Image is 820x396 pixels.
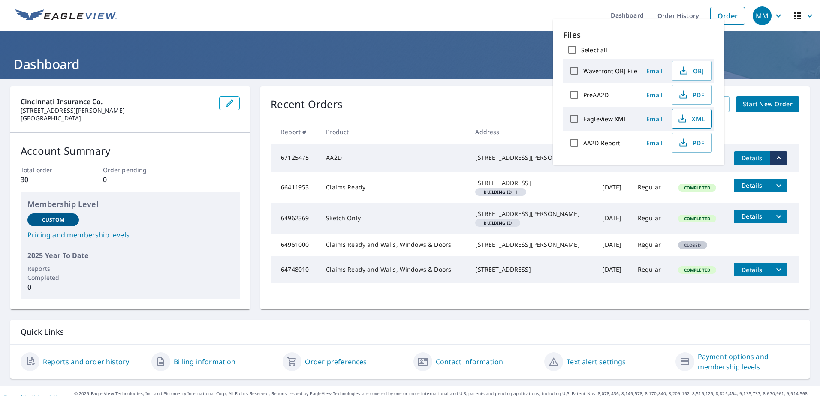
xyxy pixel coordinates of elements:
label: EagleView XML [583,115,627,123]
td: 64961000 [271,234,319,256]
button: detailsBtn-66411953 [734,179,770,192]
span: Details [739,266,765,274]
div: [STREET_ADDRESS][PERSON_NAME] [475,240,588,249]
button: detailsBtn-64748010 [734,263,770,276]
td: 64962369 [271,203,319,234]
td: 67125475 [271,144,319,172]
em: Building ID [484,190,512,194]
td: Regular [631,172,671,203]
div: MM [753,6,772,25]
p: Quick Links [21,327,799,337]
em: Building ID [484,221,512,225]
td: [DATE] [595,234,631,256]
td: 66411953 [271,172,319,203]
a: Payment options and membership levels [698,351,799,372]
p: Membership Level [27,198,233,210]
p: 30 [21,174,75,185]
span: Completed [679,185,715,191]
p: Total order [21,165,75,174]
p: Order pending [103,165,158,174]
button: detailsBtn-64962369 [734,210,770,223]
p: Files [563,29,714,41]
a: Billing information [174,357,235,367]
a: Order preferences [305,357,367,367]
td: [DATE] [595,172,631,203]
span: Details [739,154,765,162]
button: PDF [672,133,712,153]
td: Sketch Only [319,203,468,234]
a: Text alert settings [567,357,626,367]
p: [STREET_ADDRESS][PERSON_NAME] [21,107,212,114]
span: Details [739,212,765,220]
p: 0 [103,174,158,185]
label: AA2D Report [583,139,620,147]
p: [GEOGRAPHIC_DATA] [21,114,212,122]
td: Regular [631,256,671,283]
button: filesDropdownBtn-64962369 [770,210,787,223]
span: Completed [679,216,715,222]
span: XML [677,114,705,124]
th: Address [468,119,595,144]
button: PDF [672,85,712,105]
td: [DATE] [595,203,631,234]
button: filesDropdownBtn-66411953 [770,179,787,192]
p: Reports Completed [27,264,79,282]
span: Details [739,181,765,189]
span: OBJ [677,66,705,76]
a: Pricing and membership levels [27,230,233,240]
button: XML [672,109,712,129]
span: Email [644,91,665,99]
span: 1 [479,190,523,194]
span: Email [644,67,665,75]
button: Email [641,64,668,78]
td: Claims Ready and Walls, Windows & Doors [319,234,468,256]
button: filesDropdownBtn-64748010 [770,263,787,276]
button: filesDropdownBtn-67125475 [770,151,787,165]
td: Regular [631,234,671,256]
p: Recent Orders [271,96,343,112]
label: PreAA2D [583,91,609,99]
button: OBJ [672,61,712,81]
th: Report # [271,119,319,144]
div: [STREET_ADDRESS] [475,179,588,187]
th: Product [319,119,468,144]
p: 2025 Year To Date [27,250,233,261]
span: Closed [679,242,706,248]
label: Select all [581,46,607,54]
button: Email [641,136,668,150]
td: Regular [631,203,671,234]
button: detailsBtn-67125475 [734,151,770,165]
span: Completed [679,267,715,273]
button: Email [641,112,668,126]
span: Start New Order [743,99,793,110]
td: Claims Ready [319,172,468,203]
div: [STREET_ADDRESS][PERSON_NAME] [475,210,588,218]
p: Account Summary [21,143,240,159]
img: EV Logo [15,9,117,22]
h1: Dashboard [10,55,810,73]
td: 64748010 [271,256,319,283]
p: Custom [42,216,64,224]
span: Email [644,115,665,123]
a: Reports and order history [43,357,129,367]
span: PDF [677,90,705,100]
div: [STREET_ADDRESS][PERSON_NAME] [475,153,588,162]
span: PDF [677,138,705,148]
td: Claims Ready and Walls, Windows & Doors [319,256,468,283]
a: Contact information [436,357,503,367]
td: [DATE] [595,256,631,283]
a: Start New Order [736,96,799,112]
div: [STREET_ADDRESS] [475,265,588,274]
label: Wavefront OBJ File [583,67,637,75]
p: 0 [27,282,79,292]
td: AA2D [319,144,468,172]
p: Cincinnati Insurance Co. [21,96,212,107]
span: Email [644,139,665,147]
a: Order [710,7,745,25]
button: Email [641,88,668,102]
